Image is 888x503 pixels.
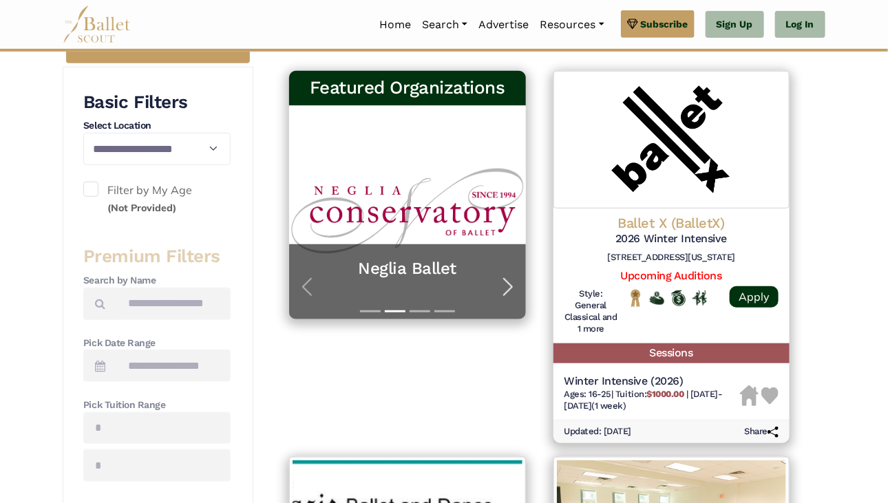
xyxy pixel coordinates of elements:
h4: Select Location [83,119,231,133]
img: Offers Scholarship [671,290,686,306]
img: National [628,289,643,307]
a: Subscribe [621,10,695,38]
h3: Premium Filters [83,245,231,268]
button: Slide 2 [385,303,405,319]
span: [DATE]-[DATE] (1 week) [564,389,723,411]
small: (Not Provided) [107,202,176,214]
a: Search [416,10,473,39]
a: Apply [730,286,779,308]
button: Slide 4 [434,303,455,319]
a: Advertise [473,10,534,39]
label: Filter by My Age [83,182,231,217]
h5: Sessions [553,343,790,363]
a: Log In [775,11,825,39]
h4: Search by Name [83,274,231,288]
img: In Person [693,290,707,306]
img: Housing Unavailable [740,385,759,406]
h6: Updated: [DATE] [564,426,632,438]
a: Sign Up [706,11,764,39]
h6: [STREET_ADDRESS][US_STATE] [564,252,779,264]
a: Neglia Ballet [303,258,512,279]
span: Subscribe [641,17,688,32]
h5: Winter Intensive (2026) [564,374,741,389]
button: Slide 3 [410,303,430,319]
h3: Basic Filters [83,91,231,114]
a: Home [374,10,416,39]
h6: Share [744,426,779,438]
b: $1000.00 [646,389,684,399]
a: Resources [534,10,609,39]
h3: Featured Organizations [300,76,515,100]
h6: | | [564,389,741,412]
img: Heart [761,387,779,405]
h4: Pick Date Range [83,336,231,350]
span: Ages: 16-25 [564,389,612,399]
span: Tuition: [615,389,686,399]
h5: 2026 Winter Intensive [564,232,779,246]
img: gem.svg [627,17,638,32]
h4: Pick Tuition Range [83,398,231,412]
h4: Ballet X (BalletX) [564,214,779,232]
img: Logo [553,71,790,208]
a: Upcoming Auditions [621,269,722,282]
h6: Style: General Classical and 1 more [564,288,618,335]
img: Offers Financial Aid [650,292,664,305]
input: Search by names... [116,288,231,320]
button: Slide 1 [360,303,381,319]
